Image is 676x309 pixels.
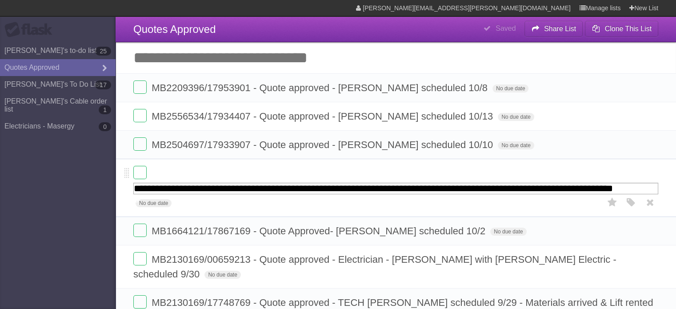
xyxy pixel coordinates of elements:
[152,297,655,308] span: MB2130169/17748769 - Quote approved - TECH [PERSON_NAME] scheduled 9/29 - Materials arrived & Lif...
[133,109,147,122] label: Done
[136,199,172,207] span: No due date
[604,25,652,32] b: Clone This List
[604,195,621,210] label: Star task
[498,113,534,121] span: No due date
[95,47,111,56] b: 25
[496,24,516,32] b: Saved
[204,271,240,279] span: No due date
[152,82,490,93] span: MB2209396/17953901 - Quote approved - [PERSON_NAME] scheduled 10/8
[95,80,111,89] b: 17
[99,105,111,114] b: 1
[133,80,147,94] label: Done
[133,254,616,280] span: MB2130169/00659213 - Quote approved - Electrician - [PERSON_NAME] with [PERSON_NAME] Electric - s...
[490,228,526,236] span: No due date
[133,252,147,265] label: Done
[492,84,528,92] span: No due date
[133,166,147,179] label: Done
[585,21,658,37] button: Clone This List
[133,137,147,151] label: Done
[498,141,534,149] span: No due date
[4,22,58,38] div: Flask
[524,21,583,37] button: Share List
[133,295,147,309] label: Done
[152,139,495,150] span: MB2504697/17933907 - Quote approved - [PERSON_NAME] scheduled 10/10
[152,225,488,237] span: MB1664121/17867169 - Quote Approved- [PERSON_NAME] scheduled 10/2
[544,25,576,32] b: Share List
[152,111,495,122] span: MB2556534/17934407 - Quote approved - [PERSON_NAME] scheduled 10/13
[99,122,111,131] b: 0
[133,23,216,35] span: Quotes Approved
[133,224,147,237] label: Done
